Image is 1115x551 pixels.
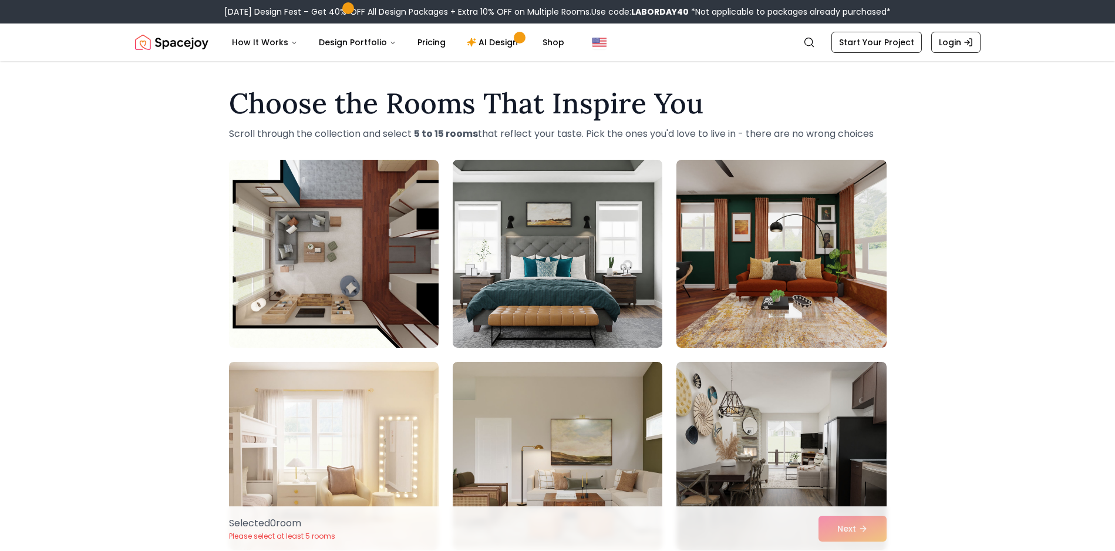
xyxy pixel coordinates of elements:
nav: Global [135,23,981,61]
button: How It Works [223,31,307,54]
p: Selected 0 room [229,516,335,530]
img: Room room-6 [676,362,886,550]
img: Room room-3 [676,160,886,348]
a: Login [931,32,981,53]
a: Shop [533,31,574,54]
a: Start Your Project [831,32,922,53]
a: Pricing [408,31,455,54]
img: United States [592,35,607,49]
div: [DATE] Design Fest – Get 40% OFF All Design Packages + Extra 10% OFF on Multiple Rooms. [224,6,891,18]
button: Design Portfolio [309,31,406,54]
h1: Choose the Rooms That Inspire You [229,89,887,117]
img: Spacejoy Logo [135,31,208,54]
a: Spacejoy [135,31,208,54]
strong: 5 to 15 rooms [414,127,478,140]
span: *Not applicable to packages already purchased* [689,6,891,18]
p: Please select at least 5 rooms [229,532,335,541]
img: Room room-4 [229,362,439,550]
img: Room room-1 [229,160,439,348]
b: LABORDAY40 [631,6,689,18]
nav: Main [223,31,574,54]
p: Scroll through the collection and select that reflect your taste. Pick the ones you'd love to liv... [229,127,887,141]
span: Use code: [591,6,689,18]
img: Room room-2 [453,160,662,348]
a: AI Design [457,31,531,54]
img: Room room-5 [453,362,662,550]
